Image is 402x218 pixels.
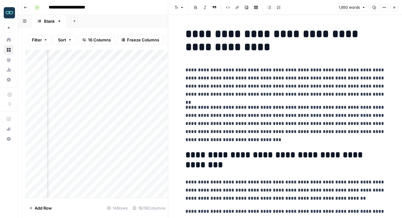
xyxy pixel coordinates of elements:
[4,35,14,45] a: Home
[32,37,42,43] span: Filter
[105,203,130,213] div: 14 Rows
[336,3,368,12] button: 1,850 words
[4,65,14,75] a: Usage
[88,37,111,43] span: 16 Columns
[4,134,14,144] button: Help + Support
[28,35,51,45] button: Filter
[4,45,14,55] a: Browse
[4,55,14,65] a: Your Data
[130,203,168,213] div: 16/16 Columns
[54,35,76,45] button: Sort
[127,37,159,43] span: Freeze Columns
[78,35,115,45] button: 16 Columns
[58,37,66,43] span: Sort
[4,5,14,21] button: Workspace: Zola Inc
[35,205,52,211] span: Add Row
[25,203,56,213] button: Add Row
[4,124,14,134] button: What's new?
[4,7,15,18] img: Zola Inc Logo
[32,15,67,27] a: Blank
[117,35,163,45] button: Freeze Columns
[4,124,13,134] div: What's new?
[4,114,14,124] a: AirOps Academy
[44,18,55,24] div: Blank
[339,5,360,10] span: 1,850 words
[4,75,14,85] a: Settings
